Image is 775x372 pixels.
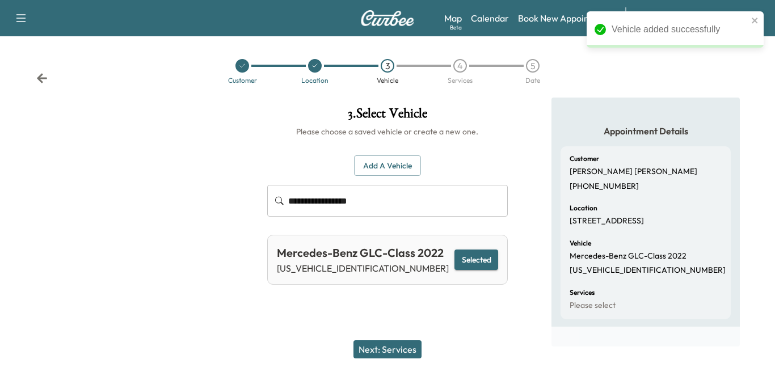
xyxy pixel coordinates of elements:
div: Beta [450,23,462,32]
p: [PERSON_NAME] [PERSON_NAME] [570,167,697,177]
button: Next: Services [353,340,422,358]
div: 4 [453,59,467,73]
div: Mercedes-Benz GLC-Class 2022 [277,244,449,261]
div: Date [525,77,540,84]
h1: 3 . Select Vehicle [267,107,507,126]
a: MapBeta [444,11,462,25]
p: [STREET_ADDRESS] [570,216,644,226]
button: Selected [454,250,498,270]
h6: Customer [570,155,599,162]
h6: Please choose a saved vehicle or create a new one. [267,126,507,137]
a: Calendar [471,11,509,25]
h6: Vehicle [570,240,591,247]
p: Mercedes-Benz GLC-Class 2022 [570,251,686,261]
p: [US_VEHICLE_IDENTIFICATION_NUMBER] [277,261,449,275]
div: Services [448,77,473,84]
div: 5 [526,59,540,73]
a: Book New Appointment [518,11,614,25]
button: Add a Vehicle [354,155,421,176]
p: [US_VEHICLE_IDENTIFICATION_NUMBER] [570,265,726,276]
div: Vehicle [377,77,398,84]
h5: Appointment Details [561,125,731,137]
p: Please select [570,301,616,311]
div: Location [301,77,328,84]
p: [PHONE_NUMBER] [570,181,639,192]
div: Customer [228,77,257,84]
button: close [751,16,759,25]
div: 3 [381,59,394,73]
div: Vehicle added successfully [612,23,748,36]
h6: Location [570,205,597,212]
div: Back [36,73,48,84]
h6: Services [570,289,595,296]
img: Curbee Logo [360,10,415,26]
